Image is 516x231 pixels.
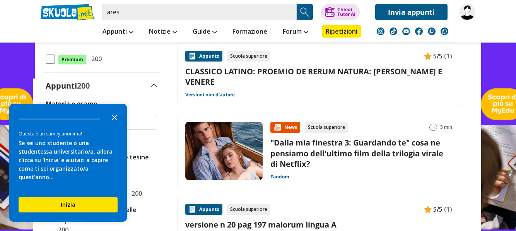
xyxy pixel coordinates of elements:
img: Tempo lettura [429,123,437,131]
div: Chiedi Tutor AI [337,7,355,17]
label: Materia o esame [46,99,97,108]
img: Appunti contenuto [188,205,196,213]
div: Questa è un survey anonima! [19,130,118,137]
div: Scuola superiore [305,122,348,133]
img: youtube [402,27,410,35]
span: Premium [58,55,87,65]
img: Appunti contenuto [424,52,432,60]
div: News [270,122,300,133]
img: Immagine news [185,122,263,180]
a: Invia appunti [375,4,448,20]
a: "Dalla mia finestra 3: Guardando te" cosa ne pensiamo dell'ultimo film della trilogia virale di N... [270,137,443,169]
span: 5/5 [433,204,443,214]
button: Close the survey [107,109,122,125]
a: Guide [191,25,219,39]
a: Formazione [231,25,269,39]
span: 200 [88,54,102,64]
img: twitch [428,27,436,35]
img: News contenuto [273,123,281,131]
a: Appunti [101,25,135,39]
img: WhatsApp [441,27,448,35]
a: Ripetizioni [322,25,361,38]
div: Se sei uno studente o una studentessa universitario/a, allora clicca su 'Inizia' e aiutaci a capi... [19,139,118,181]
span: (1) [444,204,452,214]
a: Fandom [270,174,289,180]
img: Appunti contenuto [424,205,432,213]
a: CLASSICO LATINO: PROEMIO DE RERUM NATURA: [PERSON_NAME] E VENERE [185,66,452,87]
img: facebook [415,27,423,35]
a: Notizie [147,25,179,39]
label: Appunti [46,80,90,91]
img: Cerca appunti, riassunti o versioni [299,6,311,18]
button: Search Button [297,4,313,20]
span: 5 min [440,122,452,133]
span: 200 [77,80,90,91]
button: ChiediTutor AI [321,4,360,20]
div: Scuola superiore [227,51,270,62]
div: Scuola superiore [227,204,270,215]
span: (1) [444,51,452,61]
img: Appunti contenuto [188,52,196,60]
div: Appunto [185,204,222,215]
button: Inizia [19,197,118,212]
img: tiktok [390,27,397,35]
img: instagram [377,27,384,35]
a: Forum [281,25,310,39]
input: Cerca appunti, riassunti o versioni [103,4,297,20]
div: Survey [9,104,127,222]
a: Versioni non d'autore [185,92,235,98]
span: 200 [128,188,142,198]
img: vanessa1984ancona [459,4,475,20]
img: Apri e chiudi sezione [151,84,157,87]
a: versione n 20 pag 197 maiorum lingua A [185,219,452,230]
div: Appunto [185,51,222,62]
span: 5/5 [433,51,443,61]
